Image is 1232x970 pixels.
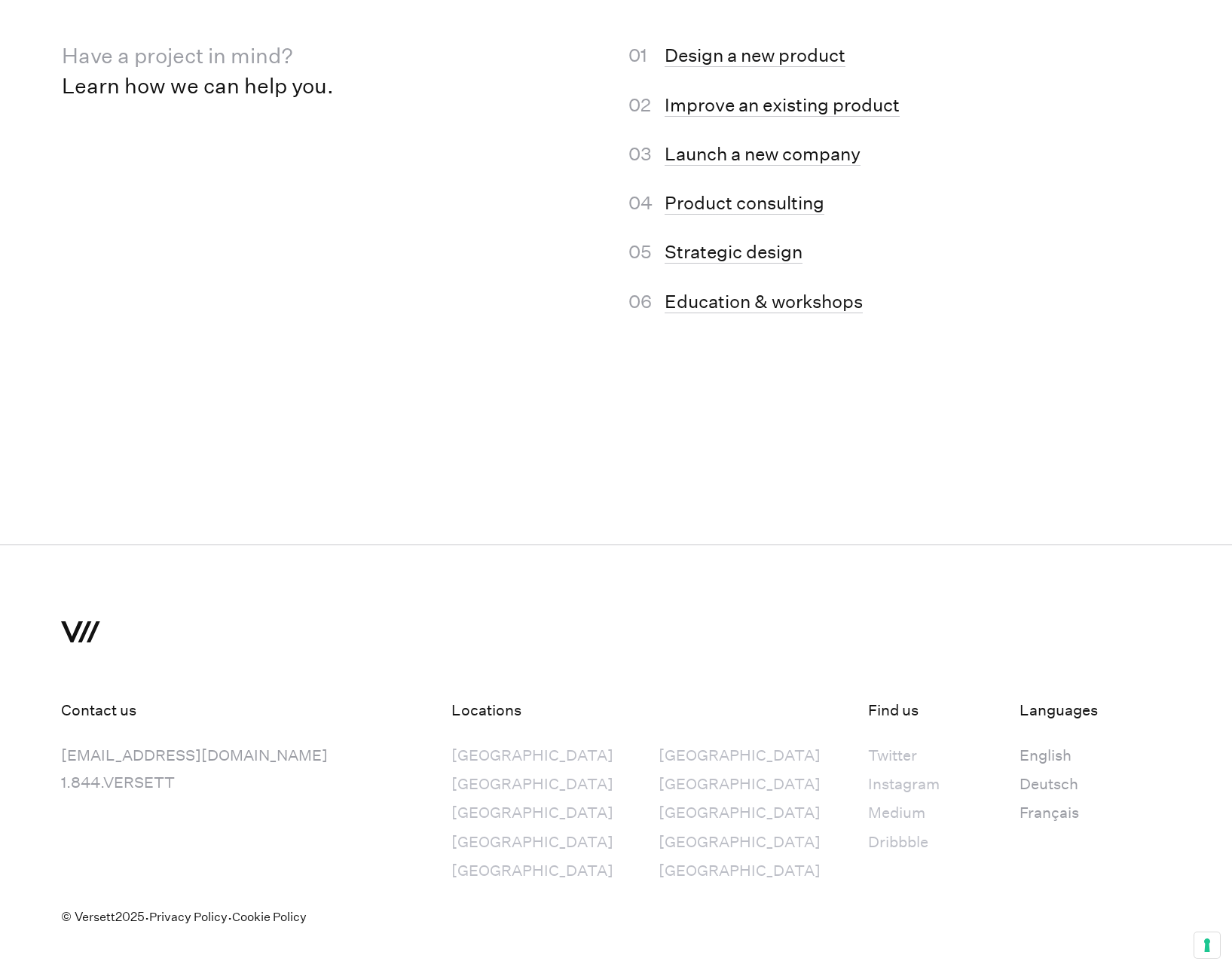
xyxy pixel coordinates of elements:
[61,746,328,766] a: [EMAIL_ADDRESS][DOMAIN_NAME]
[1020,742,1079,769] div: English
[659,828,821,857] a: [GEOGRAPHIC_DATA]
[451,857,613,884] div: [GEOGRAPHIC_DATA]
[62,41,586,101] h4: Learn how we can help you.
[868,742,940,769] div: Twitter
[451,697,868,724] div: Locations
[1020,799,1079,828] a: Français
[228,904,232,931] p: ·
[1020,770,1079,799] a: Deutsch
[659,770,821,798] div: [GEOGRAPHIC_DATA]
[659,799,821,826] div: [GEOGRAPHIC_DATA]
[665,291,863,313] a: Education & workshops
[659,799,821,828] a: [GEOGRAPHIC_DATA]
[665,94,900,117] a: Improve an existing product
[145,904,149,931] p: ·
[665,143,861,166] a: Launch a new company
[868,770,940,799] a: Instagram
[659,742,821,770] a: [GEOGRAPHIC_DATA]
[665,241,802,264] a: Strategic design
[868,799,940,828] a: Medium
[868,742,940,770] a: Twitter
[451,770,613,798] div: [GEOGRAPHIC_DATA]
[451,742,613,770] a: [GEOGRAPHIC_DATA]
[868,828,940,856] div: Dribbble
[1020,697,1171,724] div: Languages
[868,799,940,826] div: Medium
[659,857,821,884] div: [GEOGRAPHIC_DATA]
[451,799,613,828] a: [GEOGRAPHIC_DATA]
[665,44,845,67] a: Design a new product
[1020,742,1079,770] a: English
[451,828,613,856] div: [GEOGRAPHIC_DATA]
[61,773,175,793] a: 1.844.VERSETT
[451,770,613,799] a: [GEOGRAPHIC_DATA]
[665,192,824,215] a: Product consulting
[451,857,613,886] a: [GEOGRAPHIC_DATA]
[659,828,821,856] div: [GEOGRAPHIC_DATA]
[451,799,613,826] div: [GEOGRAPHIC_DATA]
[1020,770,1079,798] div: Deutsch
[62,44,293,68] span: Have a project in mind?
[868,828,940,857] a: Dribbble
[659,770,821,799] a: [GEOGRAPHIC_DATA]
[868,697,1020,724] div: Find us
[1194,932,1220,958] button: Your consent preferences for tracking technologies
[451,742,613,769] div: [GEOGRAPHIC_DATA]
[1020,799,1079,826] div: Français
[659,742,821,769] div: [GEOGRAPHIC_DATA]
[61,904,145,956] small: © Versett 2025
[149,904,228,956] a: Privacy Policy
[61,701,136,721] a: Contact us
[232,904,307,956] a: Cookie Policy
[659,857,821,886] a: [GEOGRAPHIC_DATA]
[868,770,940,798] div: Instagram
[451,828,613,857] a: [GEOGRAPHIC_DATA]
